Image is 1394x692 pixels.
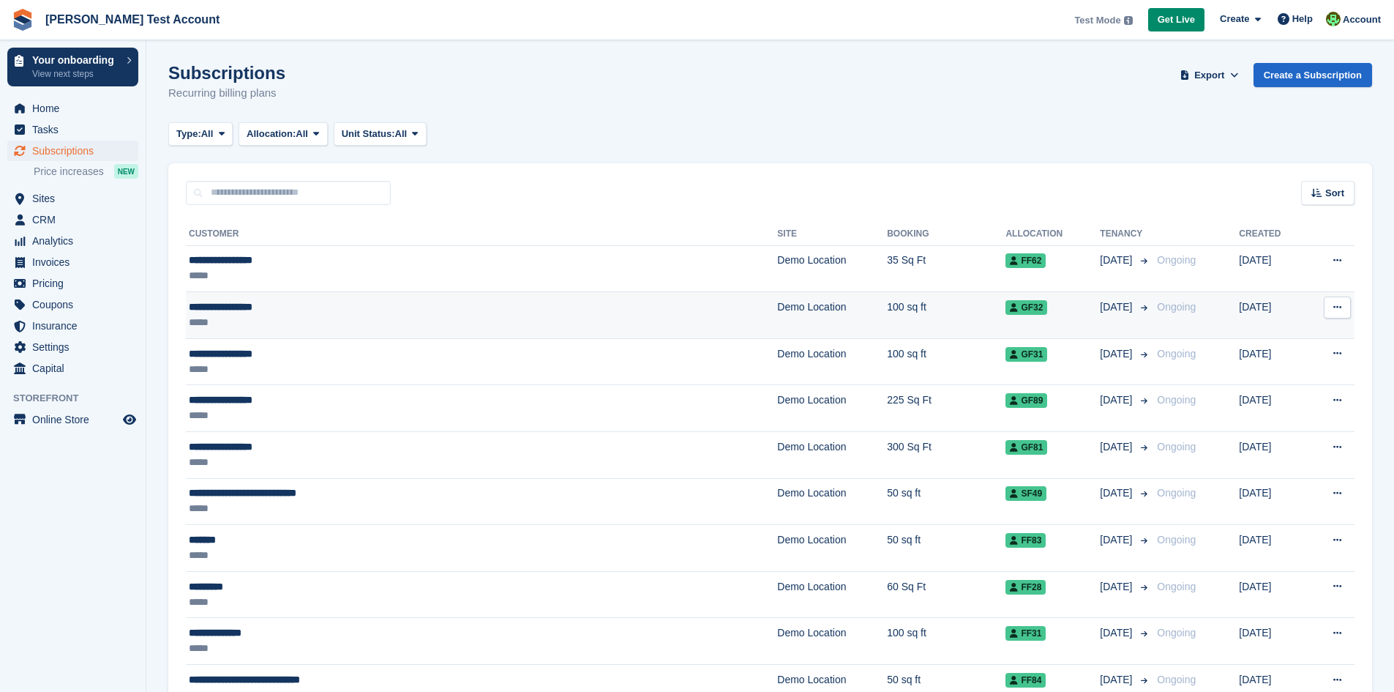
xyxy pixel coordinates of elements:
[1157,254,1196,266] span: Ongoing
[334,122,427,146] button: Unit Status: All
[777,571,887,618] td: Demo Location
[777,292,887,339] td: Demo Location
[34,165,104,179] span: Price increases
[239,122,328,146] button: Allocation: All
[1292,12,1313,26] span: Help
[1124,16,1133,25] img: icon-info-grey-7440780725fd019a000dd9b08b2336e03edf1995a4989e88bcd33f0948082b44.svg
[7,273,138,294] a: menu
[1157,534,1196,546] span: Ongoing
[887,338,1005,385] td: 100 sq ft
[13,391,146,406] span: Storefront
[777,338,887,385] td: Demo Location
[1158,12,1195,27] span: Get Live
[32,119,120,140] span: Tasks
[1157,394,1196,406] span: Ongoing
[1239,338,1305,385] td: [DATE]
[121,411,138,428] a: Preview store
[1100,579,1135,595] span: [DATE]
[1005,626,1046,641] span: FF31
[7,294,138,315] a: menu
[32,294,120,315] span: Coupons
[32,67,119,81] p: View next steps
[887,385,1005,432] td: 225 Sq Ft
[1239,571,1305,618] td: [DATE]
[887,223,1005,246] th: Booking
[1100,253,1135,268] span: [DATE]
[32,273,120,294] span: Pricing
[7,231,138,251] a: menu
[887,571,1005,618] td: 60 Sq Ft
[201,127,214,141] span: All
[1239,618,1305,665] td: [DATE]
[296,127,308,141] span: All
[342,127,395,141] span: Unit Status:
[1074,13,1120,28] span: Test Mode
[1005,300,1047,315] span: GF32
[777,525,887,572] td: Demo Location
[887,245,1005,292] td: 35 Sq Ft
[1326,12,1341,26] img: Steve Pollicott
[32,55,119,65] p: Your onboarding
[777,223,887,246] th: Site
[7,98,138,119] a: menu
[1239,525,1305,572] td: [DATE]
[7,188,138,209] a: menu
[7,48,138,86] a: Your onboarding View next steps
[1005,673,1046,688] span: FF84
[1157,581,1196,592] span: Ongoing
[887,432,1005,479] td: 300 Sq Ft
[777,618,887,665] td: Demo Location
[1100,439,1135,455] span: [DATE]
[168,63,285,83] h1: Subscriptions
[395,127,408,141] span: All
[7,209,138,230] a: menu
[32,188,120,209] span: Sites
[1239,292,1305,339] td: [DATE]
[32,98,120,119] span: Home
[168,85,285,102] p: Recurring billing plans
[887,478,1005,525] td: 50 sq ft
[1239,385,1305,432] td: [DATE]
[247,127,296,141] span: Allocation:
[40,7,225,31] a: [PERSON_NAME] Test Account
[1194,68,1224,83] span: Export
[32,252,120,272] span: Invoices
[7,141,138,161] a: menu
[176,127,201,141] span: Type:
[1239,478,1305,525] td: [DATE]
[34,163,138,179] a: Price increases NEW
[186,223,777,246] th: Customer
[1177,63,1242,87] button: Export
[1148,8,1204,32] a: Get Live
[1100,223,1151,246] th: Tenancy
[7,358,138,379] a: menu
[7,252,138,272] a: menu
[1005,393,1047,408] span: GF89
[32,141,120,161] span: Subscriptions
[1005,580,1046,595] span: FF28
[777,245,887,292] td: Demo Location
[1254,63,1372,87] a: Create a Subscription
[1100,300,1135,315] span: [DATE]
[1005,223,1100,246] th: Allocation
[1157,627,1196,639] span: Ongoing
[1005,486,1046,501] span: SF49
[32,337,120,357] span: Settings
[1100,392,1135,408] span: [DATE]
[1005,440,1047,455] span: GF81
[32,409,120,430] span: Online Store
[887,525,1005,572] td: 50 sq ft
[1239,245,1305,292] td: [DATE]
[1100,485,1135,501] span: [DATE]
[168,122,233,146] button: Type: All
[1005,533,1046,548] span: FF83
[7,337,138,357] a: menu
[777,385,887,432] td: Demo Location
[1100,672,1135,688] span: [DATE]
[1239,432,1305,479] td: [DATE]
[1157,301,1196,313] span: Ongoing
[887,618,1005,665] td: 100 sq ft
[1100,625,1135,641] span: [DATE]
[7,316,138,336] a: menu
[1157,348,1196,360] span: Ongoing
